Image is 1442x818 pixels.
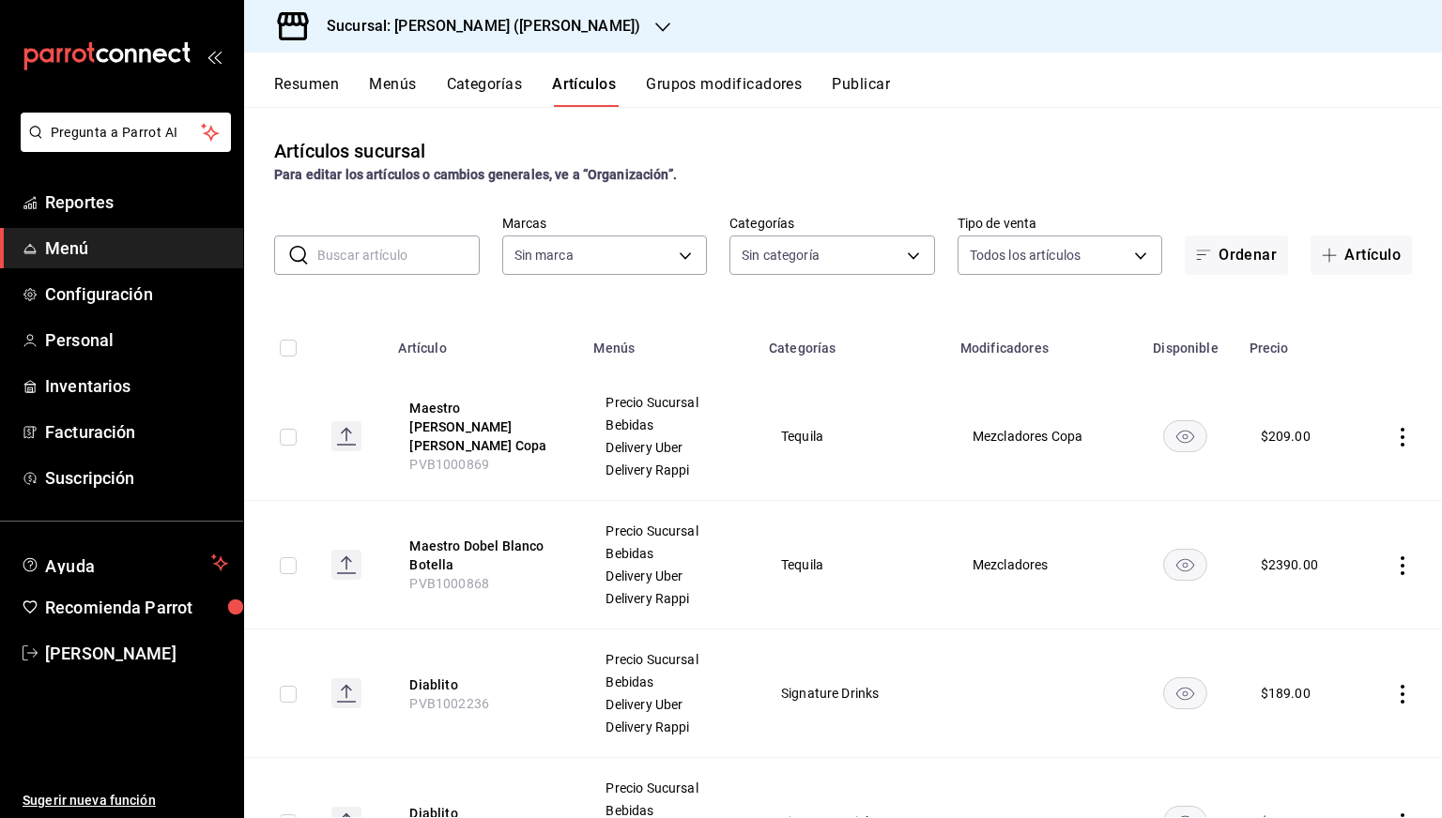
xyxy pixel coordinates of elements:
span: [PERSON_NAME] [45,641,228,666]
span: Sugerir nueva función [23,791,228,810]
span: Reportes [45,189,228,215]
button: Publicar [832,75,890,107]
span: PVB1002236 [409,696,489,711]
div: $ 189.00 [1261,684,1311,703]
button: Menús [369,75,416,107]
span: Sin categoría [742,246,820,265]
span: Menú [45,235,228,261]
button: open_drawer_menu [207,49,222,64]
button: Artículo [1311,235,1412,275]
label: Categorías [729,217,935,230]
button: availability-product [1163,549,1207,581]
span: Recomienda Parrot [45,595,228,620]
span: Ayuda [45,552,204,574]
span: Configuración [45,281,228,307]
button: Artículos [552,75,616,107]
span: Delivery Rappi [606,592,733,605]
h3: Sucursal: [PERSON_NAME] ([PERSON_NAME]) [312,15,640,38]
span: Signature Drinks [781,687,926,700]
input: Buscar artículo [317,236,480,274]
button: edit-product-location [409,399,560,455]
button: actions [1393,685,1412,704]
span: Inventarios [45,373,228,399]
span: Precio Sucursal [606,396,733,409]
button: Resumen [274,75,339,107]
th: Artículo [387,312,582,372]
button: Grupos modificadores [646,75,802,107]
span: Precio Sucursal [606,781,733,795]
strong: Para editar los artículos o cambios generales, ve a “Organización”. [274,167,677,182]
label: Tipo de venta [958,217,1163,230]
span: Precio Sucursal [606,524,733,538]
span: Precio Sucursal [606,653,733,666]
span: Delivery Uber [606,698,733,711]
th: Menús [582,312,757,372]
label: Marcas [502,217,708,230]
span: Bebidas [606,675,733,689]
th: Disponible [1133,312,1237,372]
span: Mezcladores Copa [973,430,1110,443]
button: actions [1393,428,1412,447]
span: Bebidas [606,547,733,560]
span: Personal [45,327,228,353]
div: Artículos sucursal [274,137,425,165]
div: navigation tabs [274,75,1442,107]
span: PVB1000868 [409,576,489,591]
span: Delivery Rappi [606,720,733,734]
div: $ 2390.00 [1261,555,1318,574]
th: Categorías [758,312,949,372]
button: availability-product [1163,420,1207,452]
span: Delivery Rappi [606,463,733,477]
button: actions [1393,556,1412,575]
span: Mezcladores [973,558,1110,571]
div: $ 209.00 [1261,427,1311,446]
span: Delivery Uber [606,569,733,583]
span: PVB1000869 [409,457,489,472]
button: Categorías [447,75,523,107]
span: Tequila [781,558,926,571]
th: Modificadores [949,312,1133,372]
button: Pregunta a Parrot AI [21,113,231,152]
button: availability-product [1163,677,1207,709]
button: edit-product-location [409,675,560,694]
span: Todos los artículos [970,246,1081,265]
span: Tequila [781,430,926,443]
button: Ordenar [1185,235,1288,275]
span: Suscripción [45,465,228,491]
button: edit-product-location [409,537,560,574]
span: Delivery Uber [606,441,733,454]
span: Bebidas [606,804,733,817]
a: Pregunta a Parrot AI [13,136,231,156]
span: Pregunta a Parrot AI [51,123,202,143]
span: Facturación [45,419,228,445]
span: Bebidas [606,418,733,432]
th: Precio [1238,312,1358,372]
span: Sin marca [514,246,574,265]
